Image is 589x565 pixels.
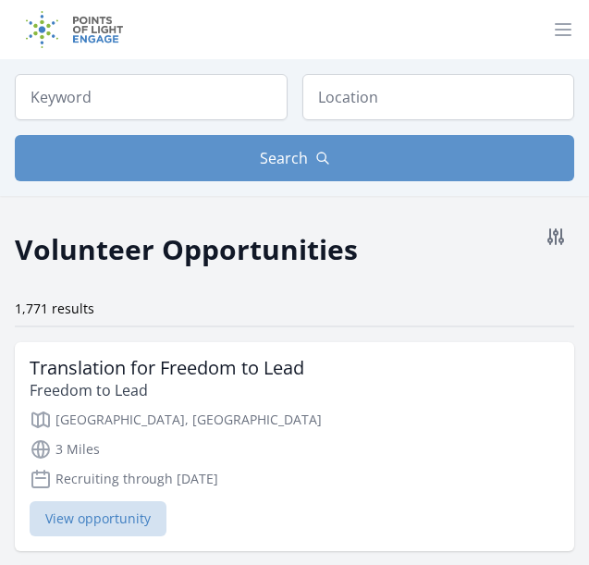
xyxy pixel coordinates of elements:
span: Search [260,147,308,169]
a: Translation for Freedom to Lead Freedom to Lead [GEOGRAPHIC_DATA], [GEOGRAPHIC_DATA] 3 Miles Recr... [15,342,574,551]
h3: Translation for Freedom to Lead [30,357,304,379]
p: Recruiting through [DATE] [30,468,559,490]
input: Location [302,74,575,120]
p: 3 Miles [30,438,559,461]
h2: Volunteer Opportunities [15,228,358,270]
input: Keyword [15,74,288,120]
p: [GEOGRAPHIC_DATA], [GEOGRAPHIC_DATA] [30,409,559,431]
button: Search [15,135,574,181]
span: 1,771 results [15,300,94,317]
p: Freedom to Lead [30,379,304,401]
span: View opportunity [30,501,166,536]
